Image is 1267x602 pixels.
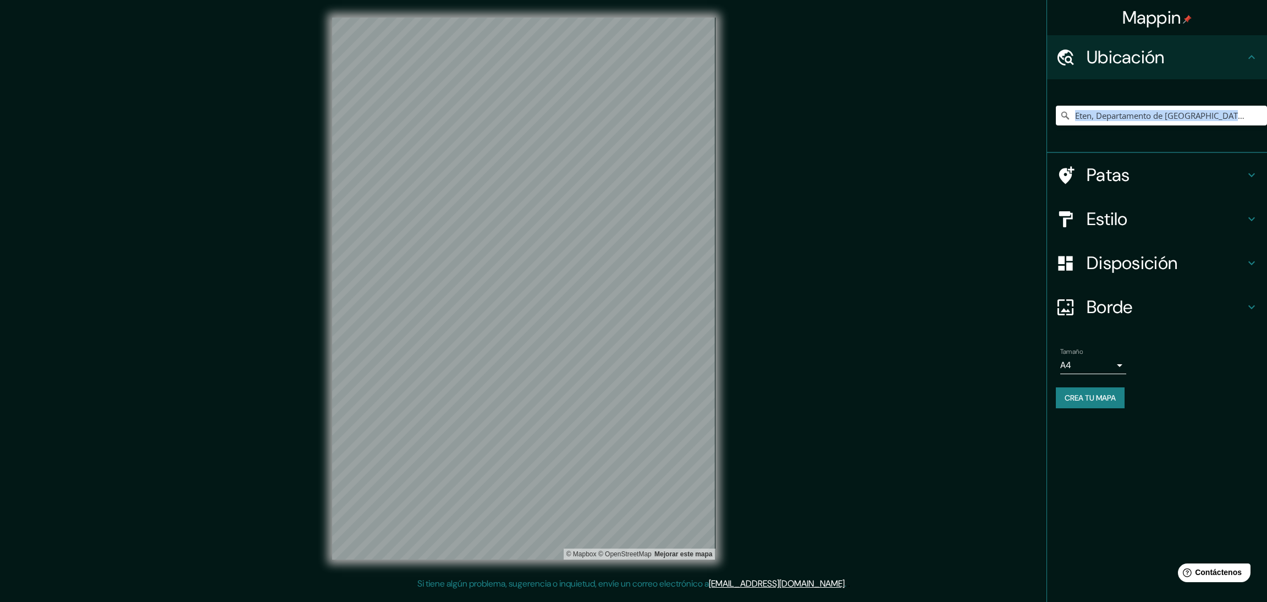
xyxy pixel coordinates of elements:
[1060,357,1126,374] div: A4
[1122,6,1181,29] font: Mappin
[848,577,850,589] font: .
[1047,285,1267,329] div: Borde
[1065,393,1116,403] font: Crea tu mapa
[1087,163,1130,187] font: Patas
[1047,153,1267,197] div: Patas
[1087,207,1128,231] font: Estilo
[1047,35,1267,79] div: Ubicación
[1087,46,1165,69] font: Ubicación
[1047,241,1267,285] div: Disposición
[598,550,652,558] a: Mapa de OpenStreet
[654,550,712,558] a: Map feedback
[1060,347,1083,356] font: Tamaño
[845,578,846,589] font: .
[566,550,597,558] a: Mapbox
[1183,15,1192,24] img: pin-icon.png
[1056,387,1125,408] button: Crea tu mapa
[417,578,709,589] font: Si tiene algún problema, sugerencia o inquietud, envíe un correo electrónico a
[1060,359,1071,371] font: A4
[566,550,597,558] font: © Mapbox
[846,577,848,589] font: .
[332,18,715,560] canvas: Mapa
[709,578,845,589] a: [EMAIL_ADDRESS][DOMAIN_NAME]
[1087,295,1133,319] font: Borde
[1056,106,1267,125] input: Elige tu ciudad o zona
[1087,251,1177,275] font: Disposición
[598,550,652,558] font: © OpenStreetMap
[654,550,712,558] font: Mejorar este mapa
[1047,197,1267,241] div: Estilo
[1169,559,1255,590] iframe: Lanzador de widgets de ayuda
